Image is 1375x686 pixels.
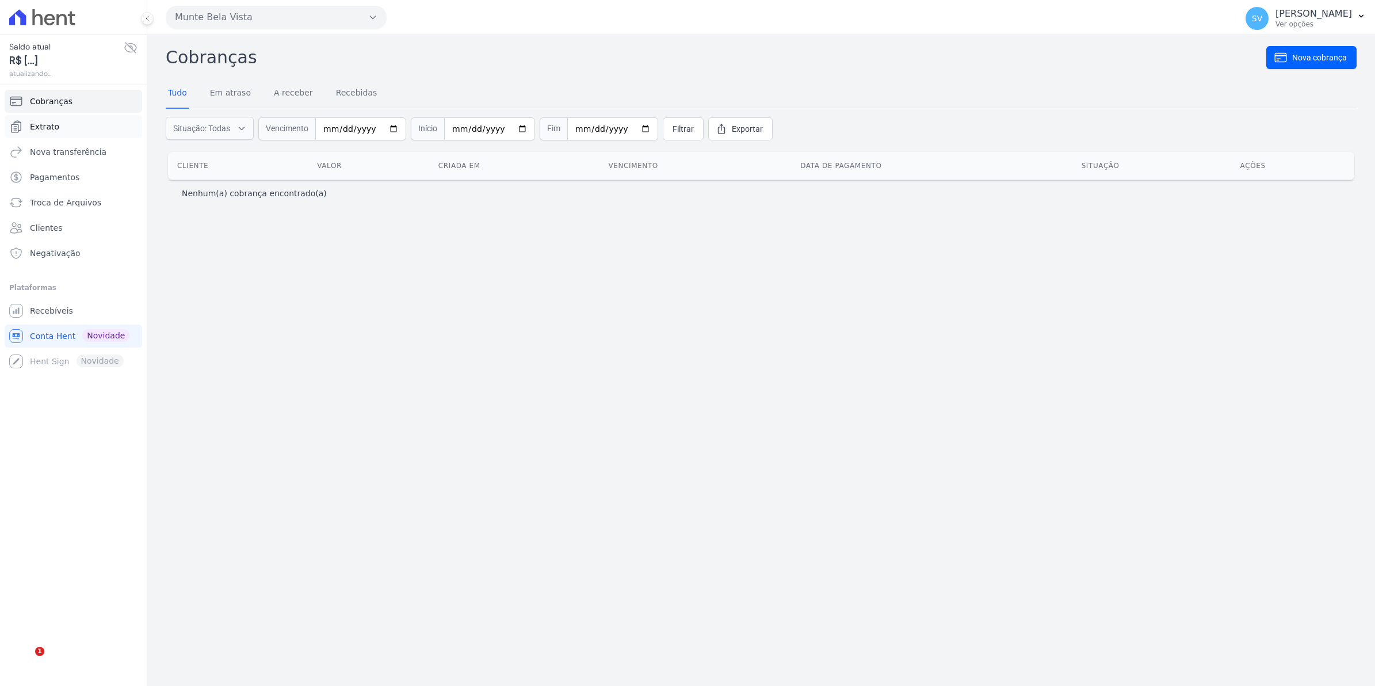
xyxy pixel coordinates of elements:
a: Cobranças [5,90,142,113]
a: Exportar [708,117,773,140]
div: Plataformas [9,281,137,295]
h2: Cobranças [166,44,1266,70]
a: Nova transferência [5,140,142,163]
a: Recebíveis [5,299,142,322]
span: Exportar [732,123,763,135]
span: Extrato [30,121,59,132]
a: Filtrar [663,117,704,140]
p: Ver opções [1275,20,1352,29]
a: Tudo [166,79,189,109]
span: R$ [...] [9,53,124,68]
span: Novidade [82,329,129,342]
nav: Sidebar [9,90,137,373]
span: Nova transferência [30,146,106,158]
span: Pagamentos [30,171,79,183]
span: Clientes [30,222,62,234]
a: Nova cobrança [1266,46,1357,69]
th: Vencimento [599,152,791,180]
button: Munte Bela Vista [166,6,387,29]
a: A receber [272,79,315,109]
span: atualizando... [9,68,124,79]
iframe: Intercom live chat [12,647,39,674]
span: 1 [35,647,44,656]
span: Cobranças [30,96,72,107]
span: Saldo atual [9,41,124,53]
span: Vencimento [258,117,315,140]
span: Nova cobrança [1292,52,1347,63]
a: Pagamentos [5,166,142,189]
span: Início [411,117,444,140]
a: Conta Hent Novidade [5,325,142,348]
a: Recebidas [334,79,380,109]
a: Clientes [5,216,142,239]
span: Troca de Arquivos [30,197,101,208]
th: Valor [308,152,429,180]
p: [PERSON_NAME] [1275,8,1352,20]
a: Em atraso [208,79,253,109]
span: SV [1252,14,1262,22]
span: Recebíveis [30,305,73,317]
a: Negativação [5,242,142,265]
span: Situação: Todas [173,123,230,134]
span: Fim [540,117,567,140]
th: Cliente [168,152,308,180]
a: Extrato [5,115,142,138]
span: Conta Hent [30,330,75,342]
span: Negativação [30,247,81,259]
th: Situação [1072,152,1231,180]
span: Filtrar [673,123,694,135]
a: Troca de Arquivos [5,191,142,214]
p: Nenhum(a) cobrança encontrado(a) [182,188,327,199]
button: SV [PERSON_NAME] Ver opções [1236,2,1375,35]
button: Situação: Todas [166,117,254,140]
th: Ações [1231,152,1354,180]
th: Data de pagamento [791,152,1072,180]
th: Criada em [429,152,599,180]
